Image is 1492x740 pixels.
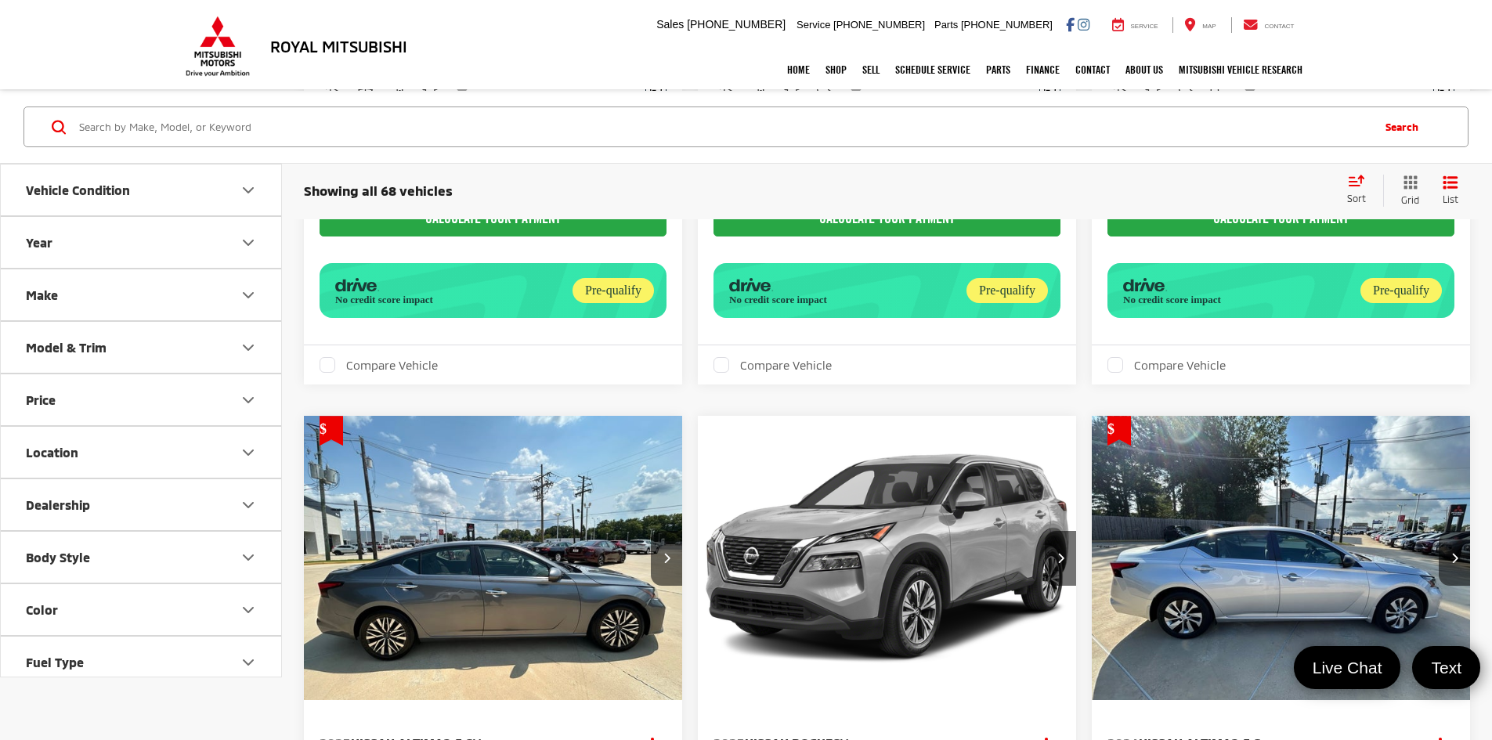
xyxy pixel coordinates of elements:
[1,374,283,425] button: PricePrice
[818,50,854,89] a: Shop
[239,496,258,514] div: Dealership
[1078,18,1089,31] a: Instagram: Click to visit our Instagram page
[1,584,283,635] button: ColorColor
[1,479,283,530] button: DealershipDealership
[697,416,1078,700] a: 2023 Nissan Rogue SV2023 Nissan Rogue SV2023 Nissan Rogue SV2023 Nissan Rogue SV
[656,18,684,31] span: Sales
[1131,23,1158,30] span: Service
[239,233,258,252] div: Year
[1412,646,1480,689] a: Text
[239,286,258,305] div: Make
[1439,531,1470,586] button: Next image
[978,50,1018,89] a: Parts: Opens in a new tab
[1091,416,1472,702] img: 2024 Nissan Altima 2.5 S
[1091,416,1472,700] div: 2024 Nissan Altima 2.5 S 0
[1370,107,1441,146] button: Search
[833,19,925,31] span: [PHONE_NUMBER]
[26,182,130,197] div: Vehicle Condition
[26,655,84,670] div: Fuel Type
[1294,646,1401,689] a: Live Chat
[26,550,90,565] div: Body Style
[26,392,56,407] div: Price
[1172,17,1227,33] a: Map
[239,181,258,200] div: Vehicle Condition
[1066,18,1075,31] a: Facebook: Click to visit our Facebook page
[1,217,283,268] button: YearYear
[1401,193,1419,207] span: Grid
[320,357,438,373] label: Compare Vehicle
[182,16,253,77] img: Mitsubishi
[78,108,1370,146] input: Search by Make, Model, or Keyword
[239,653,258,672] div: Fuel Type
[26,497,90,512] div: Dealership
[1,532,283,583] button: Body StyleBody Style
[26,445,78,460] div: Location
[304,182,453,198] span: Showing all 68 vehicles
[1202,23,1216,30] span: Map
[239,391,258,410] div: Price
[697,416,1078,702] img: 2023 Nissan Rogue SV
[303,416,684,702] img: 2023 Nissan Altima 2.5 SV
[320,416,343,446] span: Get Price Drop Alert
[303,416,684,700] a: 2023 Nissan Altima 2.5 SV2023 Nissan Altima 2.5 SV2023 Nissan Altima 2.5 SV2023 Nissan Altima 2.5 SV
[239,548,258,567] div: Body Style
[1045,531,1076,586] button: Next image
[797,19,830,31] span: Service
[1264,23,1294,30] span: Contact
[239,443,258,462] div: Location
[779,50,818,89] a: Home
[1305,657,1390,678] span: Live Chat
[303,416,684,700] div: 2023 Nissan Altima 2.5 SV 0
[887,50,978,89] a: Schedule Service: Opens in a new tab
[961,19,1053,31] span: [PHONE_NUMBER]
[1018,50,1068,89] a: Finance
[1431,175,1470,207] button: List View
[697,416,1078,700] div: 2023 Nissan Rogue SV 0
[713,357,832,373] label: Compare Vehicle
[1100,17,1170,33] a: Service
[1091,416,1472,700] a: 2024 Nissan Altima 2.5 S2024 Nissan Altima 2.5 S2024 Nissan Altima 2.5 S2024 Nissan Altima 2.5 S
[1347,193,1366,204] span: Sort
[1443,193,1458,206] span: List
[1,322,283,373] button: Model & TrimModel & Trim
[1,427,283,478] button: LocationLocation
[26,340,107,355] div: Model & Trim
[1,164,283,215] button: Vehicle ConditionVehicle Condition
[1,637,283,688] button: Fuel TypeFuel Type
[934,19,958,31] span: Parts
[1,269,283,320] button: MakeMake
[1339,175,1383,206] button: Select sort value
[1423,657,1469,678] span: Text
[239,338,258,357] div: Model & Trim
[1107,416,1131,446] span: Get Price Drop Alert
[26,235,52,250] div: Year
[26,602,58,617] div: Color
[1068,50,1118,89] a: Contact
[1107,357,1226,373] label: Compare Vehicle
[1231,17,1306,33] a: Contact
[1383,175,1431,207] button: Grid View
[26,287,58,302] div: Make
[1118,50,1171,89] a: About Us
[270,38,407,55] h3: Royal Mitsubishi
[854,50,887,89] a: Sell
[239,601,258,619] div: Color
[687,18,786,31] span: [PHONE_NUMBER]
[651,531,682,586] button: Next image
[1171,50,1310,89] a: Mitsubishi Vehicle Research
